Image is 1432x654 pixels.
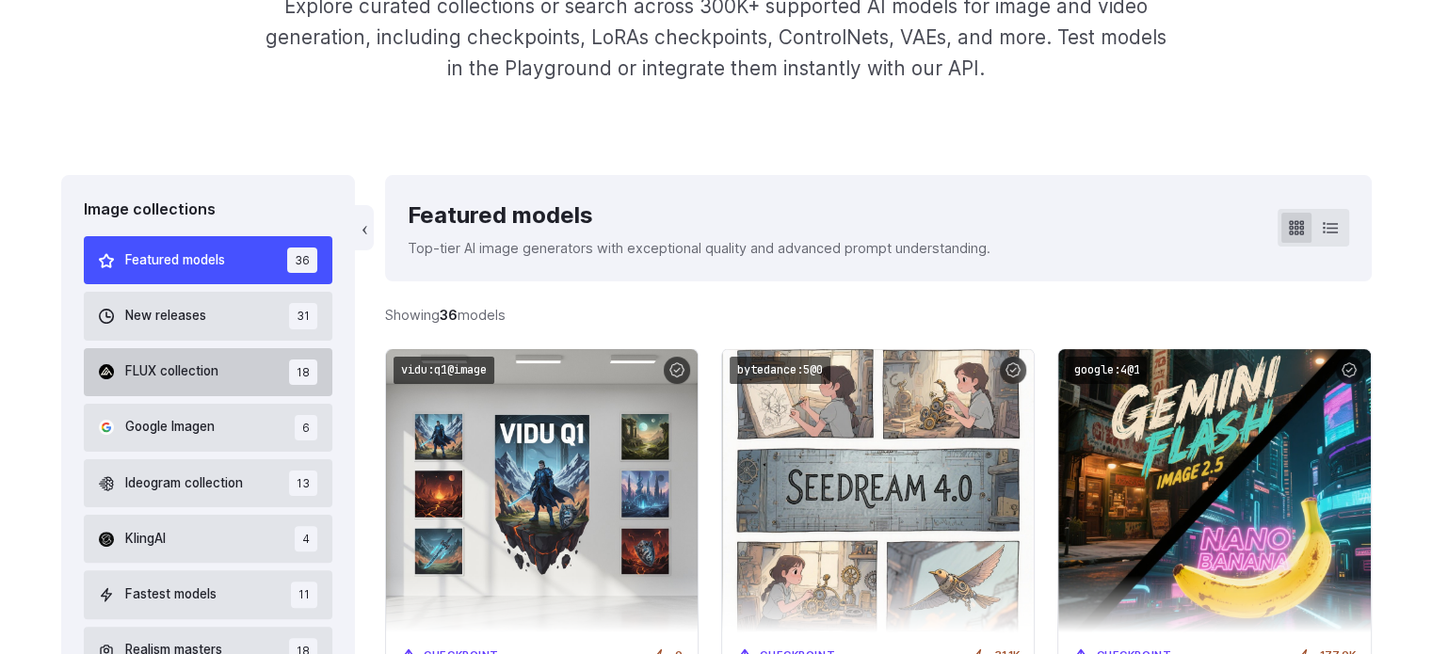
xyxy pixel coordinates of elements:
[386,349,698,632] img: Vidu Q1
[1058,349,1370,632] img: Gemini Flash Image 2.5
[84,198,333,222] div: Image collections
[408,237,990,259] p: Top-tier AI image generators with exceptional quality and advanced prompt understanding.
[295,415,317,440] span: 6
[125,529,166,550] span: KlingAI
[295,526,317,551] span: 4
[84,236,333,284] button: Featured models 36
[84,348,333,396] button: FLUX collection 18
[291,582,317,607] span: 11
[730,357,830,384] code: bytedance:5@0
[125,361,218,382] span: FLUX collection
[289,359,317,385] span: 18
[287,247,317,273] span: 36
[385,304,506,326] div: Showing models
[289,303,317,328] span: 31
[289,471,317,496] span: 13
[394,357,494,384] code: vidu:q1@image
[125,473,243,494] span: Ideogram collection
[125,306,206,327] span: New releases
[84,515,333,563] button: KlingAI 4
[408,198,990,233] div: Featured models
[355,205,374,250] button: ‹
[440,307,458,323] strong: 36
[125,417,215,438] span: Google Imagen
[84,570,333,618] button: Fastest models 11
[84,404,333,452] button: Google Imagen 6
[125,250,225,271] span: Featured models
[125,584,217,605] span: Fastest models
[1066,357,1147,384] code: google:4@1
[722,349,1034,632] img: Seedream 4.0
[84,292,333,340] button: New releases 31
[84,459,333,507] button: Ideogram collection 13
